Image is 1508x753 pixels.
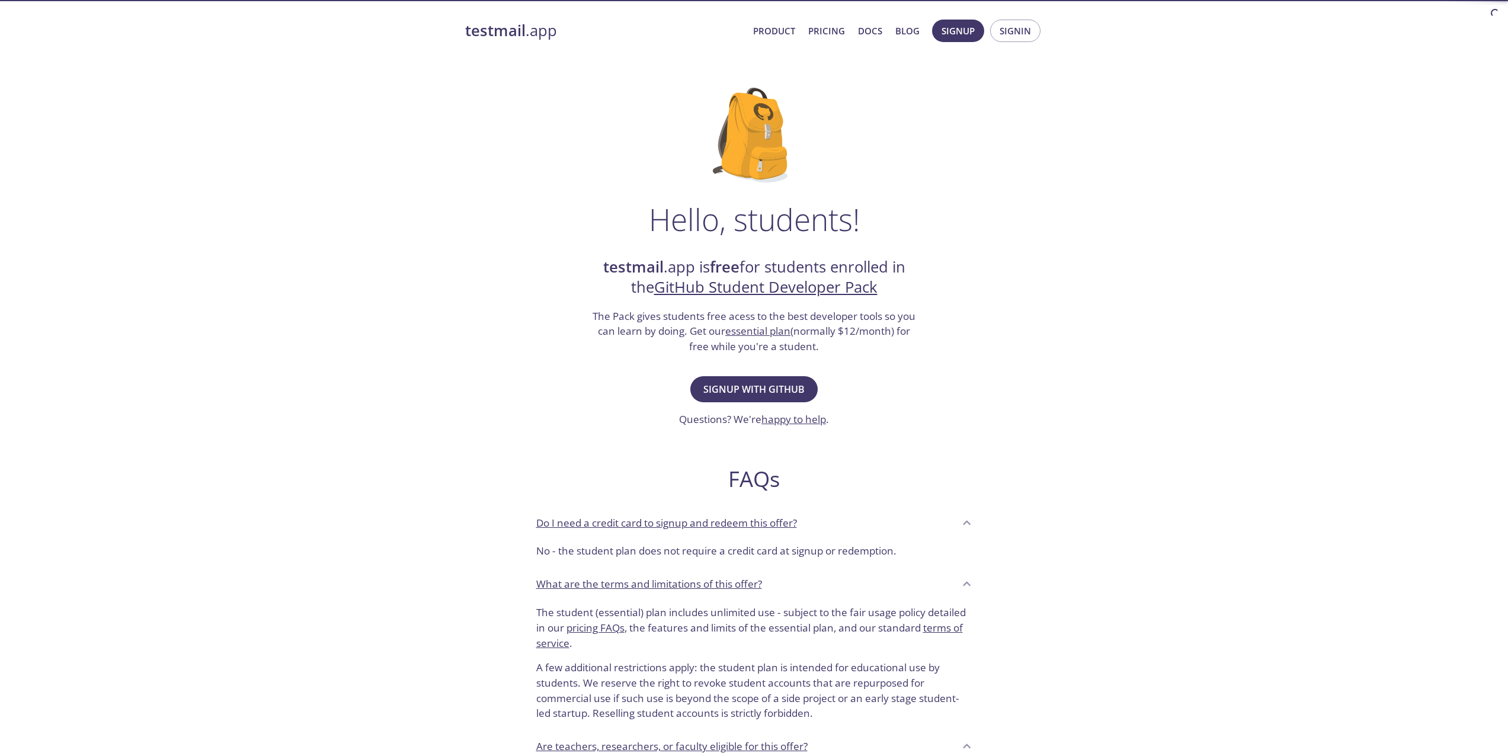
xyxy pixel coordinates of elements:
[527,600,982,730] div: What are the terms and limitations of this offer?
[591,257,917,298] h2: .app is for students enrolled in the
[761,412,826,426] a: happy to help
[858,23,882,39] a: Docs
[932,20,984,42] button: Signup
[710,257,739,277] strong: free
[1000,23,1031,39] span: Signin
[713,88,795,182] img: github-student-backpack.png
[536,543,972,559] p: No - the student plan does not require a credit card at signup or redemption.
[527,568,982,600] div: What are the terms and limitations of this offer?
[591,309,917,354] h3: The Pack gives students free acess to the best developer tools so you can learn by doing. Get our...
[527,466,982,492] h2: FAQs
[895,23,920,39] a: Blog
[603,257,664,277] strong: testmail
[654,277,878,297] a: GitHub Student Developer Pack
[527,539,982,568] div: Do I need a credit card to signup and redeem this offer?
[649,201,860,237] h1: Hello, students!
[536,576,762,592] p: What are the terms and limitations of this offer?
[465,21,744,41] a: testmail.app
[465,20,526,41] strong: testmail
[690,376,818,402] button: Signup with GitHub
[527,507,982,539] div: Do I need a credit card to signup and redeem this offer?
[753,23,795,39] a: Product
[536,515,797,531] p: Do I need a credit card to signup and redeem this offer?
[536,621,963,650] a: terms of service
[725,324,790,338] a: essential plan
[808,23,845,39] a: Pricing
[536,651,972,721] p: A few additional restrictions apply: the student plan is intended for educational use by students...
[566,621,625,635] a: pricing FAQs
[703,381,805,398] span: Signup with GitHub
[536,605,972,651] p: The student (essential) plan includes unlimited use - subject to the fair usage policy detailed i...
[942,23,975,39] span: Signup
[990,20,1040,42] button: Signin
[679,412,829,427] h3: Questions? We're .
